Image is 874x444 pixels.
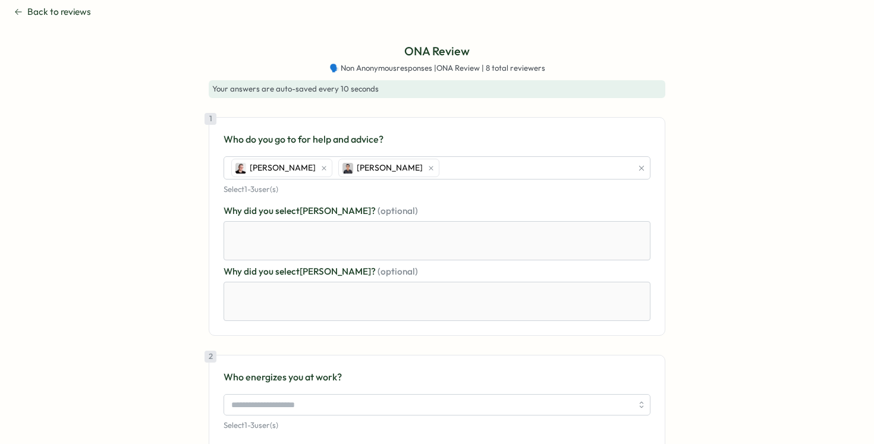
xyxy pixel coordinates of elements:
[224,184,650,195] p: Select 1 - 3 user(s)
[27,5,91,18] span: Back to reviews
[212,84,379,93] span: Your answers are auto-saved every 10 seconds
[329,63,545,74] span: 🗣️ Non Anonymous responses | ONA Review | 8 total reviewers
[357,162,423,175] span: [PERSON_NAME]
[205,351,216,363] div: 2
[404,42,470,61] p: ONA Review
[205,113,216,125] div: 1
[224,265,650,278] label: Why did you select [PERSON_NAME] ?
[378,266,418,277] span: (optional)
[235,163,246,174] img: Almudena Bernardos
[14,5,91,18] button: Back to reviews
[250,162,316,175] span: [PERSON_NAME]
[224,370,650,385] p: Who energizes you at work?
[224,204,650,218] label: Why did you select [PERSON_NAME] ?
[224,132,650,147] p: Who do you go to for help and advice?
[342,163,353,174] img: Hasan Naqvi
[378,205,418,216] span: (optional)
[224,420,650,431] p: Select 1 - 3 user(s)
